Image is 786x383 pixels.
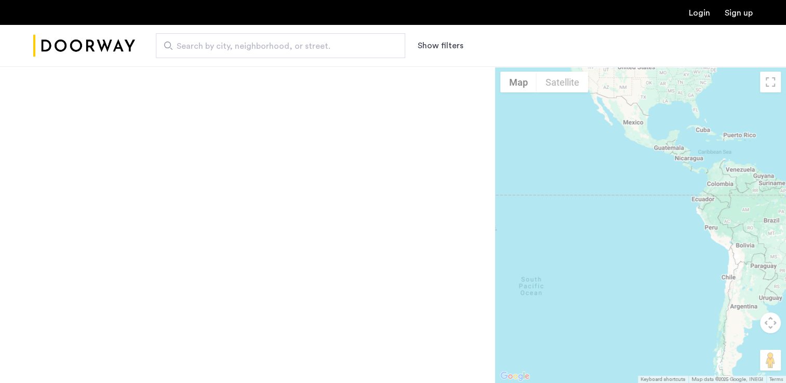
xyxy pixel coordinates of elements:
[33,26,135,65] img: logo
[418,39,463,52] button: Show or hide filters
[760,72,781,92] button: Toggle fullscreen view
[498,370,532,383] a: Open this area in Google Maps (opens a new window)
[33,26,135,65] a: Cazamio Logo
[641,376,685,383] button: Keyboard shortcuts
[742,341,776,373] iframe: chat widget
[537,72,588,92] button: Show satellite imagery
[500,72,537,92] button: Show street map
[760,312,781,333] button: Map camera controls
[691,377,763,382] span: Map data ©2025 Google, INEGI
[156,33,405,58] input: Apartment Search
[769,376,783,383] a: Terms (opens in new tab)
[177,40,376,52] span: Search by city, neighborhood, or street.
[689,9,710,17] a: Login
[725,9,753,17] a: Registration
[498,370,532,383] img: Google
